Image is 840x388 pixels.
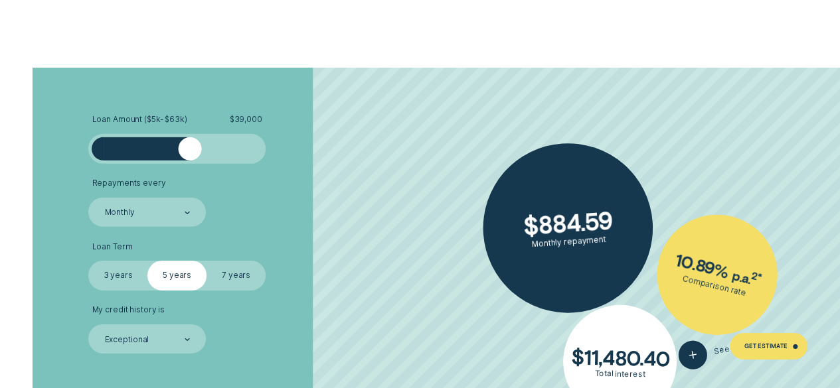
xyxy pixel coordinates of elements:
[730,333,808,359] a: Get Estimate
[92,305,165,315] span: My credit history is
[92,178,165,188] span: Repayments every
[92,115,187,125] span: Loan Amount ( $5k - $63k )
[676,330,758,372] button: See details
[147,261,207,290] label: 5 years
[92,242,132,252] span: Loan Term
[207,261,266,290] label: 7 years
[713,340,757,356] span: See details
[105,208,135,218] div: Monthly
[88,261,147,290] label: 3 years
[105,335,149,345] div: Exceptional
[230,115,262,125] span: $ 39,000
